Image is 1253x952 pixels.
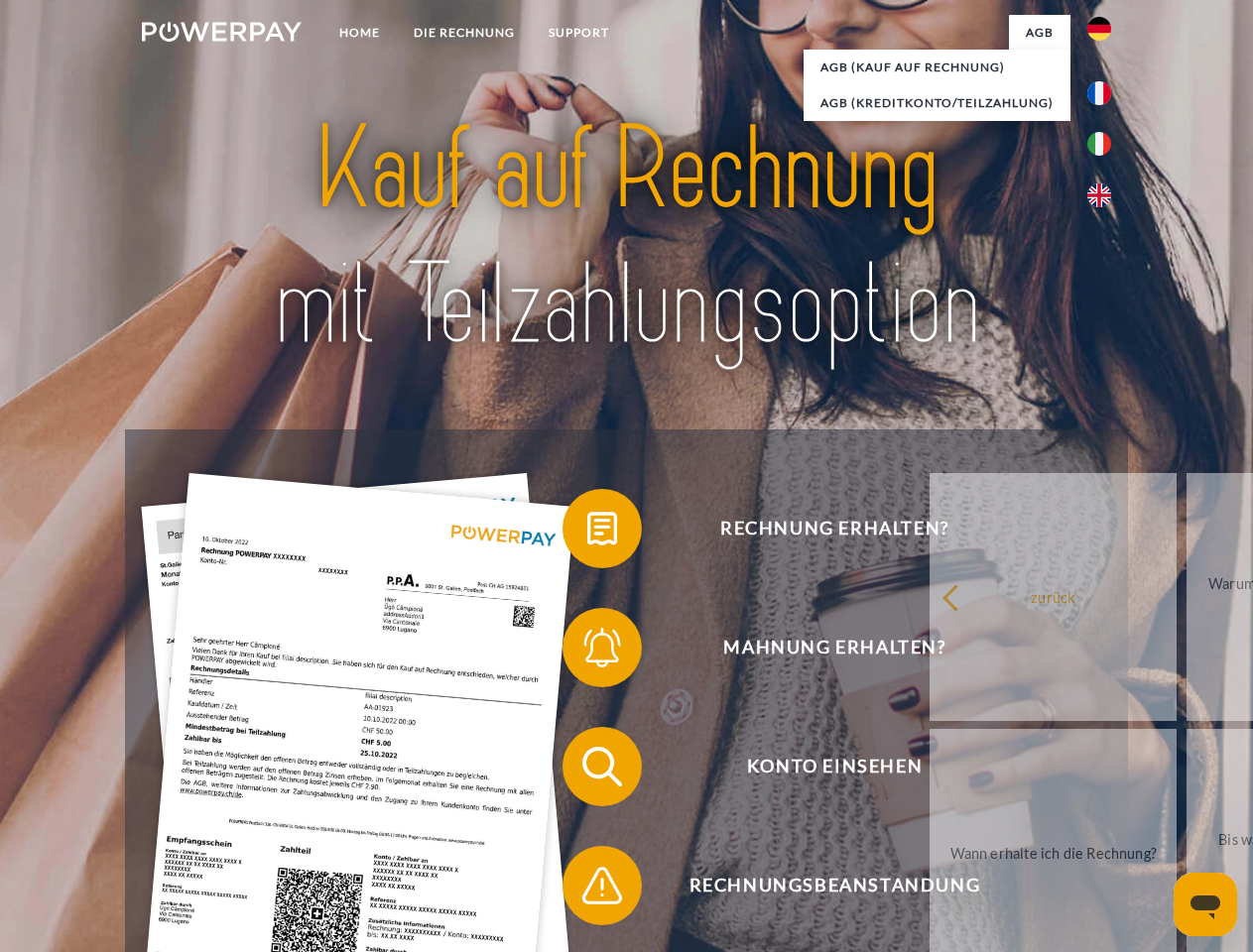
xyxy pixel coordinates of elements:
a: AGB (Kreditkonto/Teilzahlung) [804,85,1070,121]
button: Rechnung erhalten? [563,489,1078,568]
span: Konto einsehen [591,727,1077,806]
span: Rechnung erhalten? [591,489,1077,568]
button: Mahnung erhalten? [563,608,1078,687]
a: DIE RECHNUNG [397,15,532,51]
div: zurück [941,583,1165,610]
div: Wann erhalte ich die Rechnung? [941,839,1165,866]
img: qb_bell.svg [577,623,627,672]
iframe: Schaltfläche zum Öffnen des Messaging-Fensters [1174,873,1237,936]
img: title-powerpay_de.svg [189,95,1064,380]
a: AGB (Kauf auf Rechnung) [804,50,1070,85]
img: logo-powerpay-white.svg [142,22,302,42]
span: Rechnungsbeanstandung [591,846,1077,925]
img: fr [1087,81,1111,105]
a: agb [1009,15,1070,51]
img: en [1087,183,1111,207]
img: de [1087,17,1111,41]
a: Home [322,15,397,51]
button: Konto einsehen [563,727,1078,806]
button: Rechnungsbeanstandung [563,846,1078,925]
span: Mahnung erhalten? [591,608,1077,687]
img: qb_warning.svg [577,861,627,910]
img: qb_bill.svg [577,504,627,553]
img: qb_search.svg [577,742,627,791]
img: it [1087,132,1111,156]
a: SUPPORT [532,15,626,51]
